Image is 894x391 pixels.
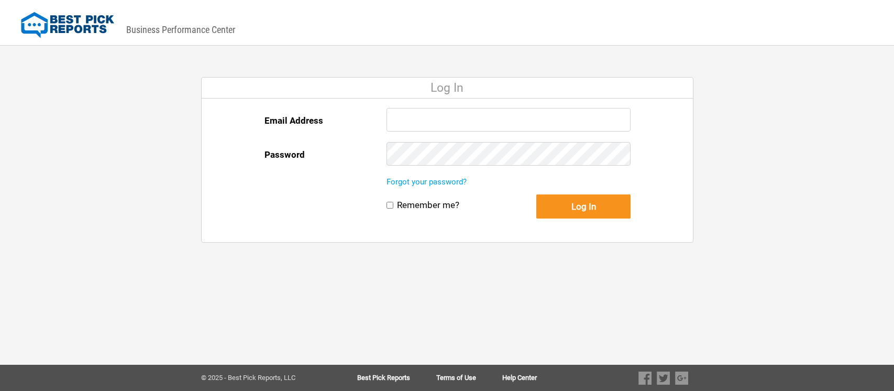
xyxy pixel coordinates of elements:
[264,142,305,167] label: Password
[21,12,114,38] img: Best Pick Reports Logo
[387,177,467,187] a: Forgot your password?
[436,374,502,382] a: Terms of Use
[357,374,436,382] a: Best Pick Reports
[536,194,631,219] button: Log In
[264,108,323,133] label: Email Address
[202,78,693,99] div: Log In
[201,374,324,382] div: © 2025 - Best Pick Reports, LLC
[397,200,459,211] label: Remember me?
[502,374,537,382] a: Help Center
